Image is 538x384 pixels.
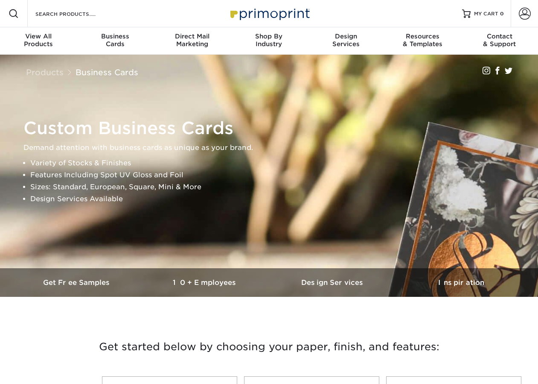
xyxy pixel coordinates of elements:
span: Shop By [230,32,307,40]
div: & Templates [384,32,461,48]
a: DesignServices [308,27,384,55]
a: Direct MailMarketing [154,27,230,55]
span: 0 [500,11,504,17]
a: Resources& Templates [384,27,461,55]
h3: Design Services [269,278,397,287]
h3: Inspiration [397,278,525,287]
a: Shop ByIndustry [230,27,307,55]
span: Design [308,32,384,40]
div: Industry [230,32,307,48]
li: Design Services Available [30,193,523,205]
span: Business [77,32,154,40]
span: Contact [461,32,538,40]
h3: Get Free Samples [13,278,141,287]
div: Cards [77,32,154,48]
a: 10+ Employees [141,268,269,297]
div: Services [308,32,384,48]
li: Variety of Stocks & Finishes [30,157,523,169]
h1: Custom Business Cards [23,118,523,138]
a: Get Free Samples [13,268,141,297]
input: SEARCH PRODUCTS..... [35,9,118,19]
a: Design Services [269,268,397,297]
p: Demand attention with business cards as unique as your brand. [23,142,523,154]
a: BusinessCards [77,27,154,55]
a: Inspiration [397,268,525,297]
span: MY CART [474,10,498,18]
div: & Support [461,32,538,48]
img: Primoprint [227,4,312,23]
li: Sizes: Standard, European, Square, Mini & More [30,181,523,193]
li: Features Including Spot UV Gloss and Foil [30,169,523,181]
span: Resources [384,32,461,40]
h3: 10+ Employees [141,278,269,287]
a: Products [26,67,64,77]
div: Marketing [154,32,230,48]
h3: Get started below by choosing your paper, finish, and features: [20,328,519,366]
span: Direct Mail [154,32,230,40]
a: Contact& Support [461,27,538,55]
a: Business Cards [76,67,138,77]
